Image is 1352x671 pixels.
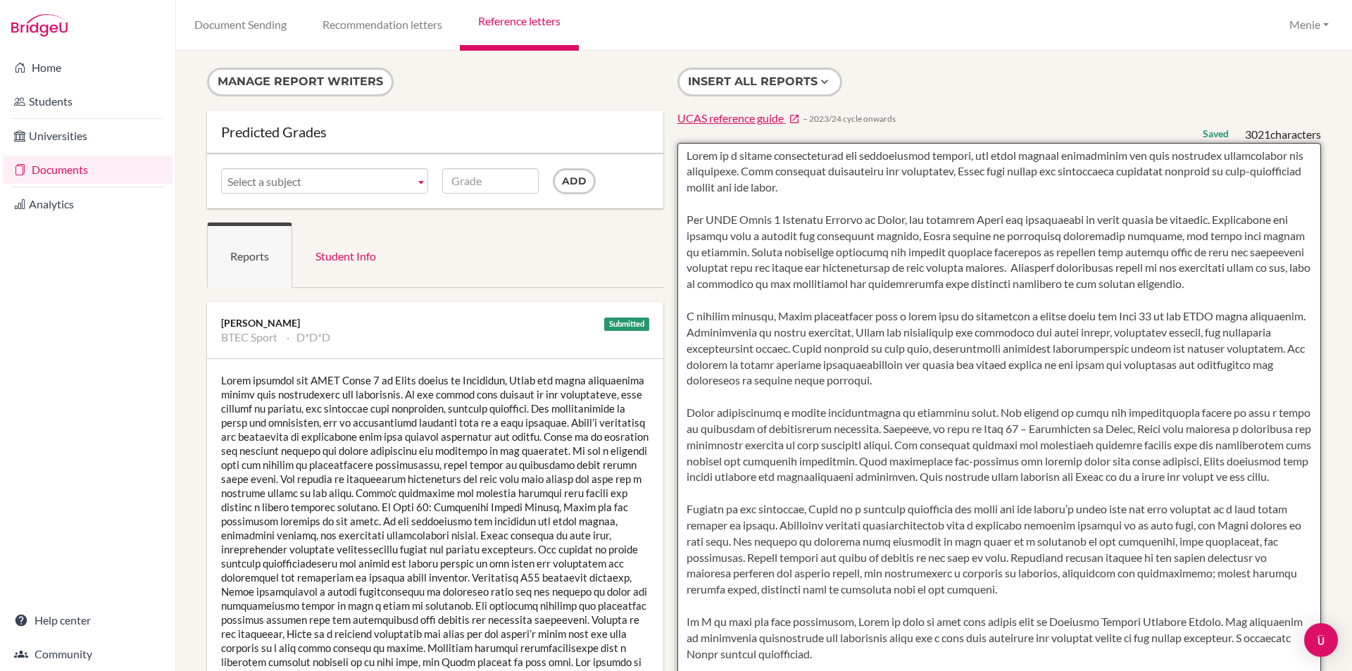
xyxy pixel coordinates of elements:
button: Manage report writers [207,68,394,96]
div: [PERSON_NAME] [221,316,649,330]
input: Grade [442,168,539,194]
a: UCAS reference guide [677,111,800,127]
a: Documents [3,156,173,184]
a: Student Info [292,222,399,288]
button: Menie [1283,12,1335,38]
a: Community [3,640,173,668]
li: BTEC Sport [221,330,277,344]
div: Predicted Grades [221,125,649,139]
div: characters [1245,127,1321,143]
div: Saved [1203,127,1229,141]
button: Insert all reports [677,68,842,96]
span: Select a subject [227,169,409,194]
a: Reports [207,222,292,288]
span: UCAS reference guide [677,111,784,125]
a: Home [3,54,173,82]
img: Bridge-U [11,14,68,37]
a: Students [3,87,173,115]
div: Open Intercom Messenger [1304,623,1338,657]
span: 3021 [1245,127,1270,141]
span: − 2023/24 cycle onwards [803,113,896,125]
input: Add [553,168,596,194]
div: Submitted [604,318,649,331]
a: Help center [3,606,173,634]
a: Universities [3,122,173,150]
a: Analytics [3,190,173,218]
